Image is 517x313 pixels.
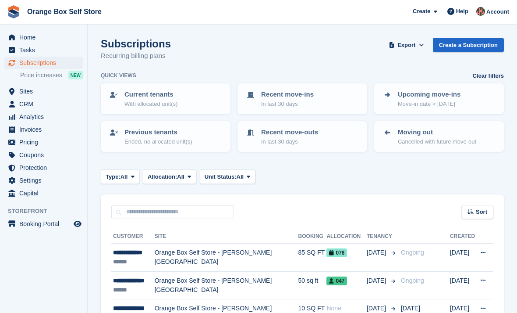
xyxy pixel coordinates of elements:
[450,244,475,272] td: [DATE]
[397,41,415,50] span: Export
[398,90,460,100] p: Upcoming move-ins
[68,71,83,79] div: NEW
[4,136,83,148] a: menu
[401,249,424,256] span: Ongoing
[143,169,196,184] button: Allocation: All
[155,230,298,244] th: Site
[4,218,83,230] a: menu
[237,173,244,181] span: All
[4,31,83,43] a: menu
[19,162,72,174] span: Protection
[398,137,476,146] p: Cancelled with future move-out
[261,90,314,100] p: Recent move-ins
[155,271,298,299] td: Orange Box Self Store - [PERSON_NAME][GEOGRAPHIC_DATA]
[19,174,72,187] span: Settings
[19,123,72,136] span: Invoices
[367,276,388,285] span: [DATE]
[476,208,487,216] span: Sort
[4,162,83,174] a: menu
[433,38,504,52] a: Create a Subscription
[4,44,83,56] a: menu
[124,90,177,100] p: Current tenants
[20,71,62,79] span: Price increases
[398,127,476,137] p: Moving out
[19,44,72,56] span: Tasks
[148,173,177,181] span: Allocation:
[155,244,298,272] td: Orange Box Self Store - [PERSON_NAME][GEOGRAPHIC_DATA]
[200,169,255,184] button: Unit Status: All
[450,230,475,244] th: Created
[4,98,83,110] a: menu
[24,4,105,19] a: Orange Box Self Store
[19,85,72,97] span: Sites
[19,149,72,161] span: Coupons
[367,248,388,257] span: [DATE]
[101,51,171,61] p: Recurring billing plans
[4,85,83,97] a: menu
[19,31,72,43] span: Home
[401,305,420,312] span: [DATE]
[476,7,485,16] img: David Clark
[72,219,83,229] a: Preview store
[19,187,72,199] span: Capital
[456,7,468,16] span: Help
[375,122,503,151] a: Moving out Cancelled with future move-out
[4,187,83,199] a: menu
[19,98,72,110] span: CRM
[120,173,128,181] span: All
[261,137,318,146] p: In last 30 days
[398,100,460,108] p: Move-in date > [DATE]
[413,7,430,16] span: Create
[101,169,139,184] button: Type: All
[238,122,366,151] a: Recent move-outs In last 30 days
[298,271,327,299] td: 50 sq ft
[326,304,367,313] div: None
[124,100,177,108] p: With allocated unit(s)
[19,57,72,69] span: Subscriptions
[367,304,388,313] span: [DATE]
[101,72,136,79] h6: Quick views
[4,57,83,69] a: menu
[4,111,83,123] a: menu
[19,136,72,148] span: Pricing
[19,111,72,123] span: Analytics
[106,173,120,181] span: Type:
[177,173,184,181] span: All
[124,137,192,146] p: Ended, no allocated unit(s)
[401,277,424,284] span: Ongoing
[472,72,504,80] a: Clear filters
[7,5,20,18] img: stora-icon-8386f47178a22dfd0bd8f6a31ec36ba5ce8667c1dd55bd0f319d3a0aa187defe.svg
[450,271,475,299] td: [DATE]
[326,277,347,285] span: 047
[124,127,192,137] p: Previous tenants
[261,127,318,137] p: Recent move-outs
[387,38,426,52] button: Export
[20,70,83,80] a: Price increases NEW
[102,122,230,151] a: Previous tenants Ended, no allocated unit(s)
[111,230,155,244] th: Customer
[326,230,367,244] th: Allocation
[101,38,171,50] h1: Subscriptions
[4,174,83,187] a: menu
[8,207,87,216] span: Storefront
[261,100,314,108] p: In last 30 days
[4,123,83,136] a: menu
[205,173,237,181] span: Unit Status:
[102,84,230,113] a: Current tenants With allocated unit(s)
[238,84,366,113] a: Recent move-ins In last 30 days
[326,248,347,257] span: 078
[298,230,327,244] th: Booking
[375,84,503,113] a: Upcoming move-ins Move-in date > [DATE]
[298,244,327,272] td: 85 SQ FT
[19,218,72,230] span: Booking Portal
[367,230,397,244] th: Tenancy
[486,7,509,16] span: Account
[4,149,83,161] a: menu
